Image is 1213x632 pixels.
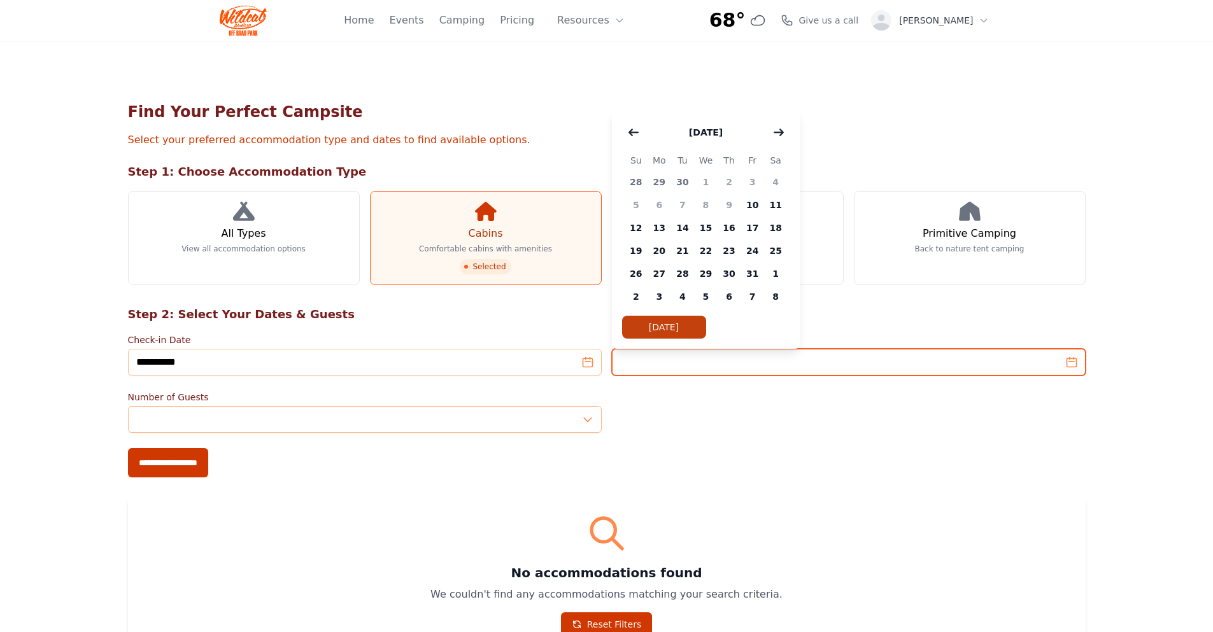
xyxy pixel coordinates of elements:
[764,262,788,285] span: 1
[221,226,266,241] h3: All Types
[671,262,695,285] span: 28
[128,191,360,285] a: All Types View all accommodation options
[612,334,1086,346] label: Check-out Date
[781,14,858,27] a: Give us a call
[741,153,764,168] span: Fr
[671,193,695,216] span: 7
[648,193,671,216] span: 6
[764,153,788,168] span: Sa
[648,239,671,262] span: 20
[899,14,973,27] span: [PERSON_NAME]
[741,239,764,262] span: 24
[181,244,306,254] p: View all accommodation options
[625,239,648,262] span: 19
[866,5,993,36] button: [PERSON_NAME]
[128,305,1086,323] h2: Step 2: Select Your Dates & Guests
[764,216,788,239] span: 18
[694,239,718,262] span: 22
[648,216,671,239] span: 13
[468,226,502,241] h3: Cabins
[694,171,718,193] span: 1
[648,153,671,168] span: Mo
[128,132,1086,148] p: Select your preferred accommodation type and dates to find available options.
[671,153,695,168] span: Tu
[220,5,267,36] img: Wildcat Logo
[915,244,1025,254] p: Back to nature tent camping
[718,239,741,262] span: 23
[671,171,695,193] span: 30
[854,191,1086,285] a: Primitive Camping Back to nature tent camping
[694,262,718,285] span: 29
[370,191,602,285] a: Cabins Comfortable cabins with amenities Selected
[389,13,423,28] a: Events
[718,216,741,239] span: 16
[694,193,718,216] span: 8
[128,391,602,404] label: Number of Guests
[694,285,718,308] span: 5
[128,102,1086,122] h1: Find Your Perfect Campsite
[741,285,764,308] span: 7
[764,193,788,216] span: 11
[923,226,1016,241] h3: Primitive Camping
[622,316,706,339] button: [DATE]
[625,193,648,216] span: 5
[718,285,741,308] span: 6
[694,153,718,168] span: We
[671,216,695,239] span: 14
[671,285,695,308] span: 4
[625,285,648,308] span: 2
[625,171,648,193] span: 28
[500,13,534,28] a: Pricing
[709,9,746,32] span: 68°
[741,193,764,216] span: 10
[625,153,648,168] span: Su
[764,285,788,308] span: 8
[741,262,764,285] span: 31
[143,587,1070,602] p: We couldn't find any accommodations matching your search criteria.
[648,171,671,193] span: 29
[143,564,1070,582] h3: No accommodations found
[625,216,648,239] span: 12
[798,14,858,27] span: Give us a call
[648,262,671,285] span: 27
[550,8,632,33] button: Resources
[741,171,764,193] span: 3
[718,153,741,168] span: Th
[128,163,1086,181] h2: Step 1: Choose Accommodation Type
[671,239,695,262] span: 21
[741,216,764,239] span: 17
[718,193,741,216] span: 9
[625,262,648,285] span: 26
[764,239,788,262] span: 25
[718,262,741,285] span: 30
[694,216,718,239] span: 15
[128,334,602,346] label: Check-in Date
[419,244,552,254] p: Comfortable cabins with amenities
[764,171,788,193] span: 4
[676,120,735,145] button: [DATE]
[460,259,511,274] span: Selected
[718,171,741,193] span: 2
[648,285,671,308] span: 3
[344,13,374,28] a: Home
[439,13,485,28] a: Camping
